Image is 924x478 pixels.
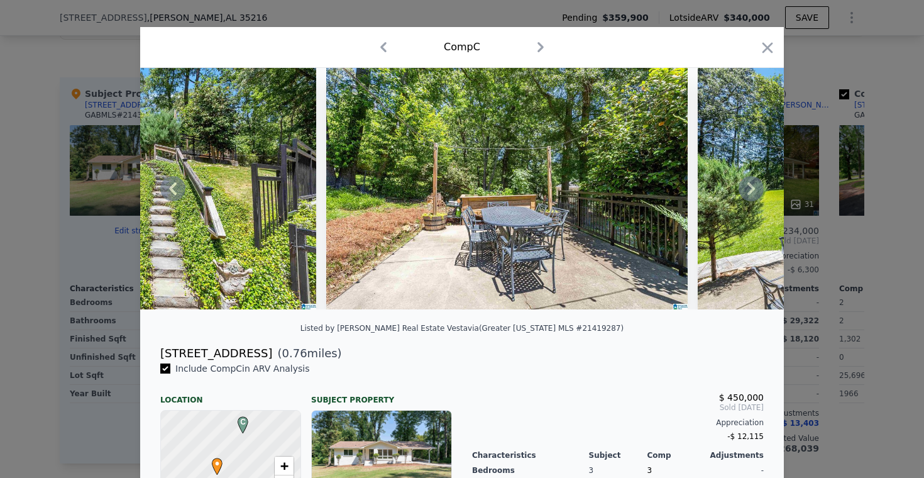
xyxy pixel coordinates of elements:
span: -$ 12,115 [727,432,764,441]
div: Comp [647,450,705,460]
span: $ 450,000 [719,392,764,403]
div: Subject [589,450,647,460]
div: Adjustments [705,450,764,460]
div: Subject Property [311,385,452,405]
span: 0.76 [282,347,307,360]
div: Characteristics [472,450,589,460]
span: + [280,458,289,474]
img: Property Img [326,68,688,309]
a: Zoom in [275,457,294,475]
div: [STREET_ADDRESS] [160,345,272,362]
div: • [209,458,216,465]
span: 3 [647,466,652,475]
div: Comp C [444,40,480,55]
span: C [234,416,251,428]
div: C [234,416,242,424]
span: Include Comp C in ARV Analysis [170,364,315,374]
div: Appreciation [472,418,764,428]
span: • [209,454,226,473]
span: Sold [DATE] [472,403,764,413]
div: Location [160,385,301,405]
span: ( miles) [272,345,341,362]
div: Listed by [PERSON_NAME] Real Estate Vestavia (Greater [US_STATE] MLS #21419287) [300,324,624,333]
